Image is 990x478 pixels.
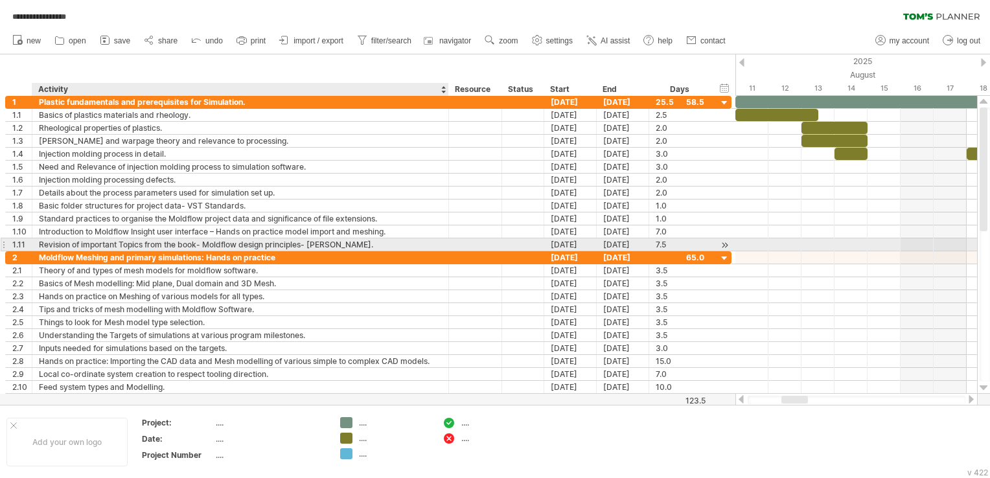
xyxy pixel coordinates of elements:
[597,342,649,354] div: [DATE]
[597,199,649,212] div: [DATE]
[656,290,704,302] div: 3.5
[12,148,32,160] div: 1.4
[544,238,597,251] div: [DATE]
[967,468,988,477] div: v 422
[12,212,32,225] div: 1.9
[544,381,597,393] div: [DATE]
[656,187,704,199] div: 2.0
[39,303,442,315] div: Tips and tricks of mesh modelling with Moldflow Software.
[939,32,984,49] a: log out
[934,82,967,95] div: Sunday, 17 August 2025
[294,36,343,45] span: import / export
[12,381,32,393] div: 2.10
[872,32,933,49] a: my account
[656,109,704,121] div: 2.5
[39,238,442,251] div: Revision of important Topics from the book- Moldflow design principles- [PERSON_NAME].
[359,448,430,459] div: ....
[597,238,649,251] div: [DATE]
[544,122,597,134] div: [DATE]
[597,148,649,160] div: [DATE]
[835,82,868,95] div: Thursday, 14 August 2025
[656,329,704,341] div: 3.5
[656,381,704,393] div: 10.0
[39,122,442,134] div: Rheological properties of plastics.
[656,174,704,186] div: 2.0
[597,122,649,134] div: [DATE]
[656,122,704,134] div: 2.0
[650,396,706,405] div: 123.5
[597,329,649,341] div: [DATE]
[39,316,442,328] div: Things to look for Mesh model type selection.
[544,148,597,160] div: [DATE]
[508,83,536,96] div: Status
[544,96,597,108] div: [DATE]
[658,36,673,45] span: help
[683,32,730,49] a: contact
[158,36,178,45] span: share
[544,225,597,238] div: [DATE]
[597,135,649,147] div: [DATE]
[354,32,415,49] a: filter/search
[12,238,32,251] div: 1.11
[656,277,704,290] div: 3.5
[216,433,325,444] div: ....
[801,82,835,95] div: Wednesday, 13 August 2025
[768,82,801,95] div: Tuesday, 12 August 2025
[656,303,704,315] div: 3.5
[544,212,597,225] div: [DATE]
[276,32,347,49] a: import / export
[359,417,430,428] div: ....
[603,83,641,96] div: End
[39,264,442,277] div: Theory of and types of mesh models for moldflow software.
[39,381,442,393] div: Feed system types and Modelling.
[141,32,181,49] a: share
[439,36,471,45] span: navigator
[39,161,442,173] div: Need and Relevance of injection molding process to simulation software.
[39,355,442,367] div: Hands on practice: Importing the CAD data and Mesh modelling of various simple to complex CAD mod...
[544,342,597,354] div: [DATE]
[597,264,649,277] div: [DATE]
[597,355,649,367] div: [DATE]
[39,135,442,147] div: [PERSON_NAME] and warpage theory and relevance to processing.
[597,109,649,121] div: [DATE]
[251,36,266,45] span: print
[39,187,442,199] div: Details about the process parameters used for simulation set up.
[12,135,32,147] div: 1.3
[890,36,929,45] span: my account
[12,264,32,277] div: 2.1
[12,303,32,315] div: 2.4
[583,32,634,49] a: AI assist
[656,225,704,238] div: 7.0
[12,225,32,238] div: 1.10
[39,368,442,380] div: Local co-ordinate system creation to respect tooling direction.
[12,199,32,212] div: 1.8
[205,36,223,45] span: undo
[656,199,704,212] div: 1.0
[12,342,32,354] div: 2.7
[656,212,704,225] div: 1.0
[656,264,704,277] div: 3.5
[597,316,649,328] div: [DATE]
[188,32,227,49] a: undo
[640,32,676,49] a: help
[461,417,532,428] div: ....
[656,161,704,173] div: 3.0
[51,32,90,49] a: open
[544,161,597,173] div: [DATE]
[216,450,325,461] div: ....
[12,329,32,341] div: 2.6
[12,277,32,290] div: 2.2
[597,277,649,290] div: [DATE]
[656,368,704,380] div: 7.0
[142,433,213,444] div: Date:
[656,316,704,328] div: 3.5
[544,135,597,147] div: [DATE]
[39,174,442,186] div: Injection molding processing defects.
[597,368,649,380] div: [DATE]
[649,83,710,96] div: Days
[114,36,130,45] span: save
[97,32,134,49] a: save
[597,174,649,186] div: [DATE]
[544,329,597,341] div: [DATE]
[12,122,32,134] div: 1.2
